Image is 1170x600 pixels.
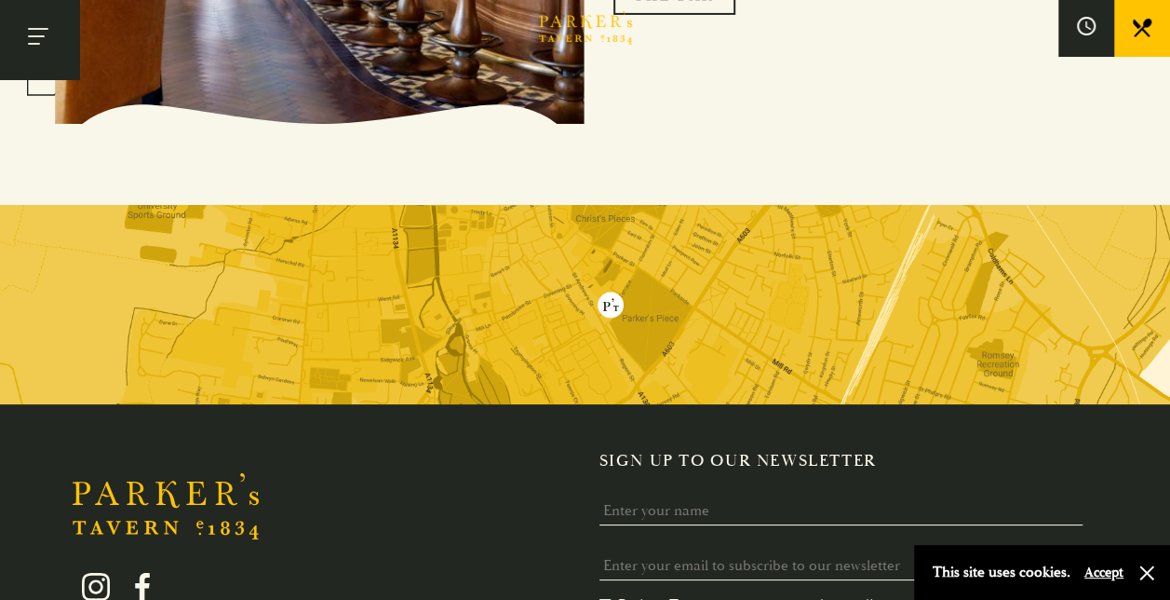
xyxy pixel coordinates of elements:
button: Accept [1084,564,1123,581]
h2: Sign up to our newsletter [599,451,1098,471]
p: This site uses cookies. [933,559,1070,586]
input: Enter your name [599,497,1083,525]
input: Enter your email to subscribe to our newsletter [599,552,1083,580]
button: Close and accept [1137,564,1156,582]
